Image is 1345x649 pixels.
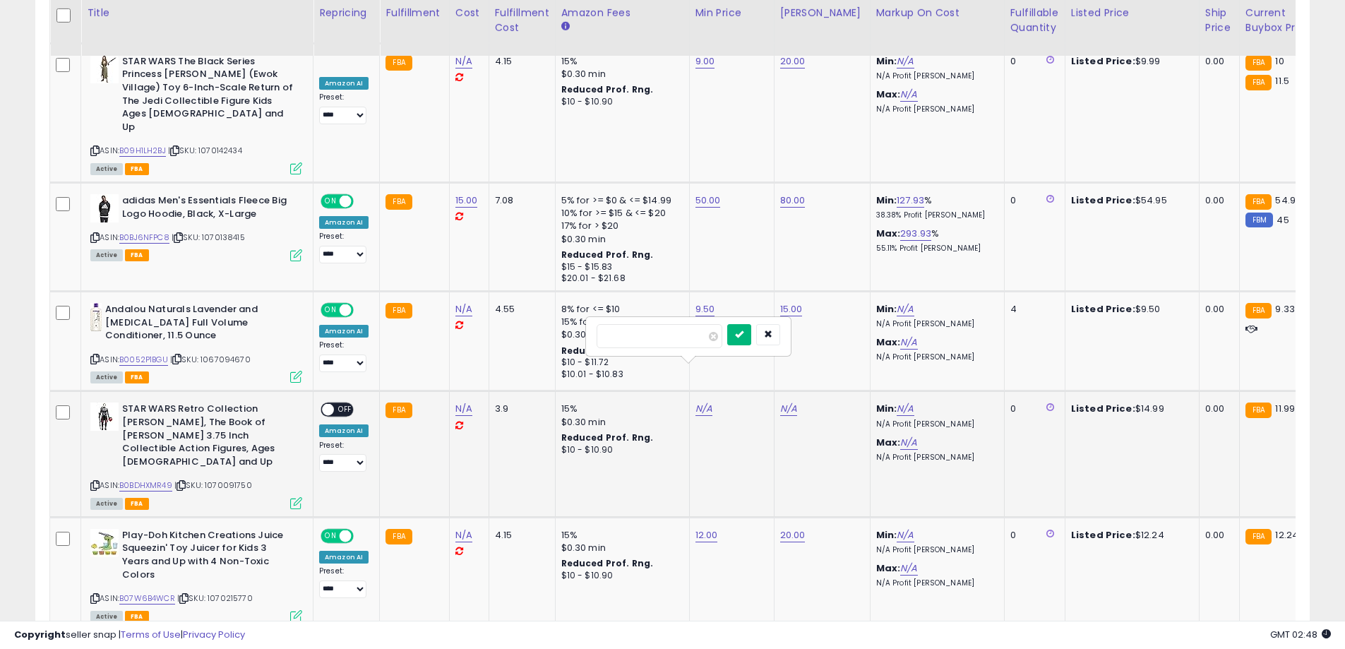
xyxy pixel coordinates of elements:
a: B0BJ6NFPC8 [119,232,169,244]
a: N/A [900,88,917,102]
b: Max: [876,335,901,349]
a: N/A [455,54,472,69]
p: 38.38% Profit [PERSON_NAME] [876,210,993,220]
div: Amazon Fees [561,6,683,20]
a: 50.00 [695,193,721,208]
p: N/A Profit [PERSON_NAME] [876,419,993,429]
a: B0BDHXMR49 [119,480,172,492]
a: N/A [897,528,914,542]
div: Preset: [319,566,369,598]
div: $10.01 - $10.83 [561,369,679,381]
div: Min Price [695,6,768,20]
div: Amazon AI [319,551,369,564]
div: 0.00 [1205,55,1229,68]
span: 12.24 [1275,528,1298,542]
b: adidas Men's Essentials Fleece Big Logo Hoodie, Black, X-Large [122,194,294,224]
span: FBA [125,249,149,261]
b: STAR WARS Retro Collection [PERSON_NAME], The Book of [PERSON_NAME] 3.75 Inch Collectible Action ... [122,403,294,472]
span: | SKU: 1070091750 [174,480,252,491]
span: All listings currently available for purchase on Amazon [90,498,123,510]
div: $12.24 [1071,529,1188,542]
div: ASIN: [90,403,302,507]
span: | SKU: 1070138415 [172,232,245,243]
small: FBA [1245,194,1272,210]
b: Min: [876,193,897,207]
a: 20.00 [780,54,806,69]
b: STAR WARS The Black Series Princess [PERSON_NAME] (Ewok Village) Toy 6-Inch-Scale Return of The J... [122,55,294,137]
div: 15% [561,55,679,68]
b: Listed Price: [1071,302,1135,316]
div: $10 - $11.72 [561,357,679,369]
a: 293.93 [900,227,931,241]
div: $9.50 [1071,303,1188,316]
b: Min: [876,402,897,415]
a: 80.00 [780,193,806,208]
span: FBA [125,498,149,510]
div: 17% for > $20 [561,220,679,232]
div: 15% for > $10 [561,316,679,328]
div: ASIN: [90,194,302,260]
div: Preset: [319,232,369,263]
a: N/A [897,54,914,69]
img: 316pY3HHjRL._SL40_.jpg [90,55,119,83]
a: 15.00 [455,193,478,208]
b: Max: [876,436,901,449]
p: N/A Profit [PERSON_NAME] [876,352,993,362]
span: 2025-10-6 02:48 GMT [1270,628,1331,641]
div: Fulfillment [385,6,443,20]
p: 55.11% Profit [PERSON_NAME] [876,244,993,254]
div: $10 - $10.90 [561,444,679,456]
span: ON [322,530,340,542]
div: Ship Price [1205,6,1233,35]
a: N/A [455,528,472,542]
div: $10 - $10.90 [561,96,679,108]
span: ON [322,304,340,316]
a: 12.00 [695,528,718,542]
div: 0.00 [1205,529,1229,542]
img: 41CM-6doeeS._SL40_.jpg [90,529,119,557]
b: Max: [876,561,901,575]
p: N/A Profit [PERSON_NAME] [876,71,993,81]
div: Markup on Cost [876,6,998,20]
b: Reduced Prof. Rng. [561,431,654,443]
small: FBA [1245,403,1272,418]
span: OFF [352,196,374,208]
span: | SKU: 1070215770 [177,593,253,604]
b: Min: [876,302,897,316]
div: Preset: [319,441,369,472]
a: B09H1LH2BJ [119,145,166,157]
div: ASIN: [90,303,302,381]
div: 7.08 [495,194,544,207]
small: FBA [1245,529,1272,544]
a: 20.00 [780,528,806,542]
div: $9.99 [1071,55,1188,68]
span: All listings currently available for purchase on Amazon [90,249,123,261]
small: FBA [1245,303,1272,318]
div: seller snap | | [14,629,245,642]
div: 0.00 [1205,403,1229,415]
a: N/A [900,335,917,350]
div: $0.30 min [561,233,679,246]
b: Play-Doh Kitchen Creations Juice Squeezin' Toy Juicer for Kids 3 Years and Up with 4 Non-Toxic Co... [122,529,294,585]
p: N/A Profit [PERSON_NAME] [876,578,993,588]
a: 15.00 [780,302,803,316]
b: Listed Price: [1071,402,1135,415]
small: FBA [385,55,412,71]
span: 45 [1277,213,1289,227]
div: Cost [455,6,483,20]
img: 41fRHIR5D0L._SL40_.jpg [90,403,119,431]
div: Listed Price [1071,6,1193,20]
b: Reduced Prof. Rng. [561,249,654,261]
small: FBA [385,529,412,544]
b: Listed Price: [1071,54,1135,68]
div: 5% for >= $0 & <= $14.99 [561,194,679,207]
a: B0052P1BGU [119,354,168,366]
div: 0 [1010,55,1054,68]
div: Fulfillable Quantity [1010,6,1059,35]
a: B07W6B4WCR [119,593,175,605]
b: Max: [876,88,901,101]
a: N/A [455,302,472,316]
a: Terms of Use [121,628,181,641]
p: N/A Profit [PERSON_NAME] [876,105,993,114]
span: 11.99 [1275,402,1295,415]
